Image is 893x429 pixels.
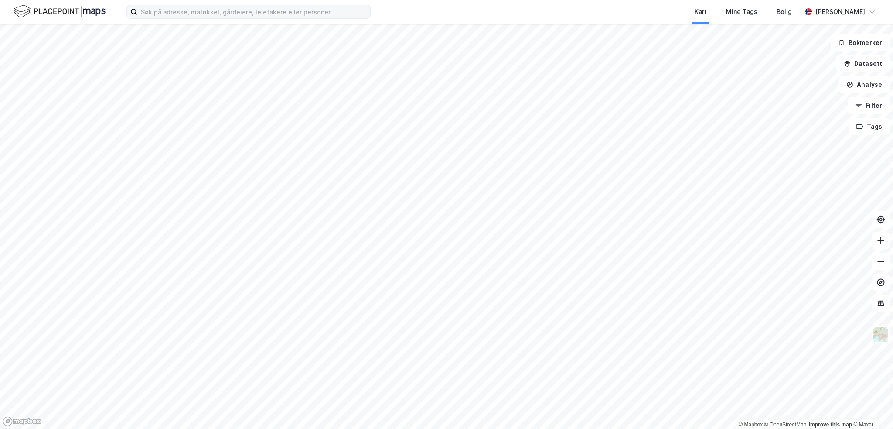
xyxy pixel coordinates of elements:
[848,97,890,114] button: Filter
[849,387,893,429] div: Kontrollprogram for chat
[695,7,707,17] div: Kart
[815,7,865,17] div: [PERSON_NAME]
[777,7,792,17] div: Bolig
[739,422,763,428] a: Mapbox
[14,4,106,19] img: logo.f888ab2527a4732fd821a326f86c7f29.svg
[849,118,890,135] button: Tags
[836,55,890,72] button: Datasett
[839,76,890,93] button: Analyse
[764,422,807,428] a: OpenStreetMap
[849,387,893,429] iframe: Chat Widget
[831,34,890,51] button: Bokmerker
[726,7,757,17] div: Mine Tags
[3,416,41,426] a: Mapbox homepage
[809,422,852,428] a: Improve this map
[873,326,889,343] img: Z
[137,5,370,18] input: Søk på adresse, matrikkel, gårdeiere, leietakere eller personer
